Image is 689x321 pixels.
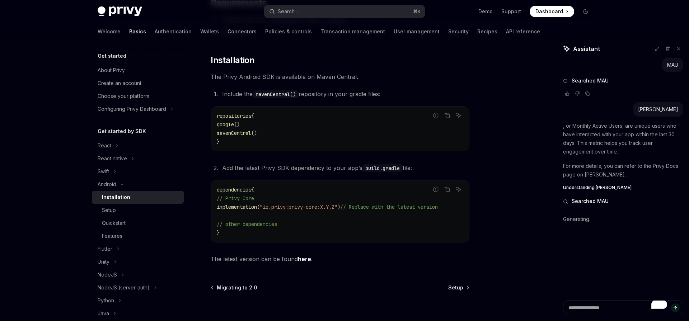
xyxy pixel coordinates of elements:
[92,230,184,242] a: Features
[211,254,469,264] span: The latest version can be found .
[454,111,463,120] button: Ask AI
[563,300,683,315] textarea: To enrich screen reader interactions, please activate Accessibility in Grammarly extension settings
[220,89,469,99] li: Include the repository in your gradle files:
[535,8,563,15] span: Dashboard
[217,195,254,202] span: // Privy Core
[442,111,452,120] button: Copy the contents from the code block
[98,141,111,150] div: React
[337,204,340,210] span: )
[573,90,582,97] button: Vote that response was not good
[217,113,251,119] span: repositories
[563,77,683,84] button: Searched MAU
[448,284,463,291] span: Setup
[431,185,440,194] button: Report incorrect code
[477,23,497,40] a: Recipes
[98,245,112,253] div: Flutter
[413,9,421,14] span: ⌘ K
[92,178,184,191] button: Toggle Android section
[563,185,683,190] a: Understanding [PERSON_NAME]
[442,185,452,194] button: Copy the contents from the code block
[92,165,184,178] button: Toggle Swift section
[228,23,257,40] a: Connectors
[211,284,257,291] a: Migrating to 2.0
[563,185,632,190] span: Understanding [PERSON_NAME]
[92,139,184,152] button: Toggle React section
[217,138,220,145] span: }
[98,23,121,40] a: Welcome
[563,162,683,179] p: For more details, you can refer to the Privy Docs page on [PERSON_NAME].
[583,90,592,97] button: Copy chat response
[478,8,493,15] a: Demo
[102,193,130,202] div: Installation
[573,44,600,53] span: Assistant
[98,309,109,318] div: Java
[102,219,126,227] div: Quickstart
[671,303,680,312] button: Send message
[563,210,683,228] div: Generating.
[257,204,260,210] span: (
[98,167,109,176] div: Swift
[98,270,117,279] div: NodeJS
[217,187,251,193] span: dependencies
[278,7,298,16] div: Search...
[572,77,609,84] span: Searched MAU
[98,79,141,88] div: Create an account
[253,90,299,98] code: mavenCentral()
[362,164,403,172] code: build.gradle
[563,122,683,156] p: , or Monthly Active Users, are unique users who have interacted with your app within the last 30 ...
[572,198,609,205] span: Searched MAU
[320,23,385,40] a: Transaction management
[92,103,184,115] button: Toggle Configuring Privy Dashboard section
[298,255,311,263] a: here
[264,5,425,18] button: Open search
[530,6,574,17] a: Dashboard
[92,90,184,103] a: Choose your platform
[92,294,184,307] button: Toggle Python section
[251,130,257,136] span: ()
[217,284,257,291] span: Migrating to 2.0
[98,105,166,113] div: Configuring Privy Dashboard
[260,204,337,210] span: "io.privy:privy-core:X.Y.Z"
[98,180,116,189] div: Android
[251,113,254,119] span: {
[217,130,251,136] span: mavenCentral
[92,242,184,255] button: Toggle Flutter section
[200,23,219,40] a: Wallets
[340,204,438,210] span: // Replace with the latest version
[92,64,184,77] a: About Privy
[394,23,440,40] a: User management
[563,198,683,205] button: Searched MAU
[92,191,184,204] a: Installation
[92,77,184,90] a: Create an account
[98,127,146,136] h5: Get started by SDK
[217,221,277,227] span: // other dependencies
[265,23,312,40] a: Policies & controls
[563,90,572,97] button: Vote that response was good
[155,23,192,40] a: Authentication
[102,206,116,214] div: Setup
[506,23,540,40] a: API reference
[217,230,220,236] span: }
[92,152,184,165] button: Toggle React native section
[501,8,521,15] a: Support
[98,52,126,60] h5: Get started
[580,6,591,17] button: Toggle dark mode
[217,121,234,128] span: google
[251,187,254,193] span: {
[448,284,469,291] a: Setup
[92,307,184,320] button: Toggle Java section
[98,258,109,266] div: Unity
[92,217,184,230] a: Quickstart
[102,232,122,240] div: Features
[129,23,146,40] a: Basics
[220,163,469,173] li: Add the latest Privy SDK dependency to your app’s file:
[454,185,463,194] button: Ask AI
[98,6,142,16] img: dark logo
[92,255,184,268] button: Toggle Unity section
[98,296,114,305] div: Python
[448,23,469,40] a: Security
[211,55,254,66] span: Installation
[92,204,184,217] a: Setup
[98,283,150,292] div: NodeJS (server-auth)
[98,66,125,75] div: About Privy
